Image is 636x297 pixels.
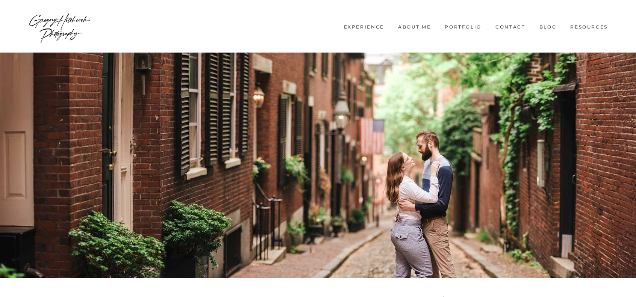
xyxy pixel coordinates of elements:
a: Blog [534,24,562,30]
a: Contact [491,24,531,30]
a: Experience [339,24,389,30]
a: Resources [565,24,613,30]
img: Wedding Photographer Boston - Gregory Hitchcock Photography [28,4,91,49]
a: Portfolio [440,24,487,30]
a: About me [393,24,436,30]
